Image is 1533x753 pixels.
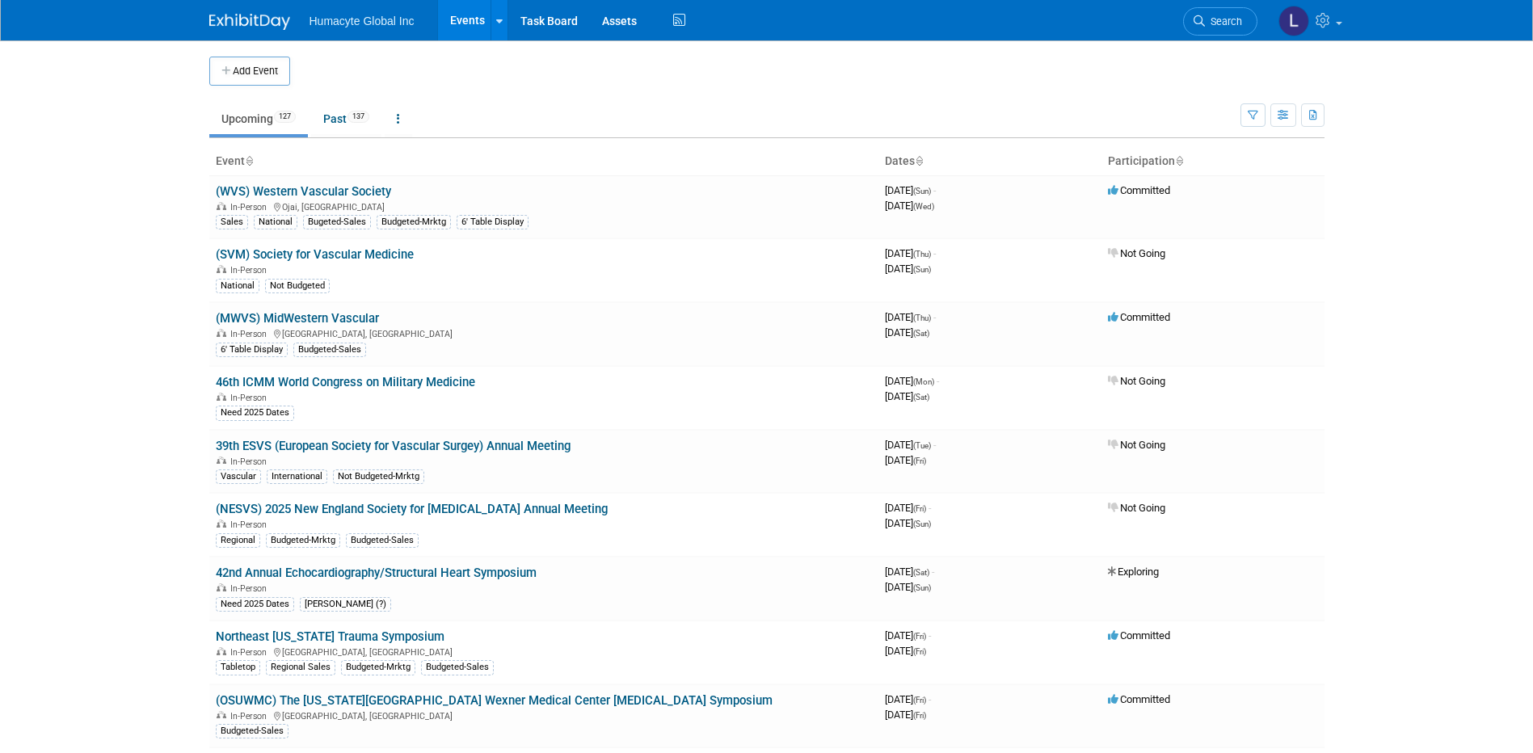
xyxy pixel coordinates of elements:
a: Past137 [311,103,381,134]
span: (Sat) [913,393,929,402]
span: [DATE] [885,326,929,339]
span: [DATE] [885,454,926,466]
span: (Fri) [913,632,926,641]
span: - [932,566,934,578]
span: In-Person [230,265,272,276]
a: Northeast [US_STATE] Trauma Symposium [216,629,444,644]
span: - [937,375,939,387]
a: 39th ESVS (European Society for Vascular Surgey) Annual Meeting [216,439,571,453]
div: [GEOGRAPHIC_DATA], [GEOGRAPHIC_DATA] [216,709,872,721]
img: In-Person Event [217,329,226,337]
div: National [216,279,259,293]
span: [DATE] [885,709,926,721]
img: In-Person Event [217,711,226,719]
img: In-Person Event [217,583,226,591]
span: (Fri) [913,711,926,720]
span: (Sun) [913,583,931,592]
a: Sort by Event Name [245,154,253,167]
a: (WVS) Western Vascular Society [216,184,391,199]
span: (Fri) [913,696,926,705]
span: Humacyte Global Inc [310,15,415,27]
span: [DATE] [885,263,931,275]
span: Committed [1108,693,1170,705]
span: [DATE] [885,581,931,593]
a: Upcoming127 [209,103,308,134]
div: 6' Table Display [457,215,529,229]
a: (SVM) Society for Vascular Medicine [216,247,414,262]
span: 137 [347,111,369,123]
button: Add Event [209,57,290,86]
span: In-Person [230,583,272,594]
span: In-Person [230,711,272,721]
span: - [929,629,931,642]
span: [DATE] [885,439,936,451]
div: Need 2025 Dates [216,406,294,420]
span: Not Going [1108,439,1165,451]
span: (Fri) [913,647,926,656]
span: [DATE] [885,200,934,212]
div: Ojai, [GEOGRAPHIC_DATA] [216,200,872,212]
span: In-Person [230,329,272,339]
a: Sort by Participation Type [1175,154,1183,167]
div: Budgeted-Mrktg [266,533,340,548]
span: [DATE] [885,693,931,705]
div: Not Budgeted-Mrktg [333,469,424,484]
span: 127 [274,111,296,123]
img: In-Person Event [217,456,226,465]
span: (Sat) [913,329,929,338]
th: Event [209,148,878,175]
span: Exploring [1108,566,1159,578]
span: [DATE] [885,629,931,642]
div: Not Budgeted [265,279,330,293]
span: - [933,439,936,451]
span: Committed [1108,629,1170,642]
div: Tabletop [216,660,260,675]
div: Regional [216,533,260,548]
span: (Mon) [913,377,934,386]
span: (Fri) [913,504,926,513]
span: - [933,184,936,196]
div: Budgeted-Mrktg [341,660,415,675]
span: In-Person [230,456,272,467]
span: In-Person [230,520,272,530]
span: [DATE] [885,311,936,323]
div: Regional Sales [266,660,335,675]
div: [GEOGRAPHIC_DATA], [GEOGRAPHIC_DATA] [216,326,872,339]
span: - [933,247,936,259]
div: [GEOGRAPHIC_DATA], [GEOGRAPHIC_DATA] [216,645,872,658]
span: (Tue) [913,441,931,450]
span: Not Going [1108,502,1165,514]
a: 46th ICMM World Congress on Military Medicine [216,375,475,389]
span: (Thu) [913,250,931,259]
span: [DATE] [885,390,929,402]
div: Budgeted-Sales [293,343,366,357]
img: ExhibitDay [209,14,290,30]
div: Budgeted-Mrktg [377,215,451,229]
span: Search [1205,15,1242,27]
a: Sort by Start Date [915,154,923,167]
div: National [254,215,297,229]
a: (OSUWMC) The [US_STATE][GEOGRAPHIC_DATA] Wexner Medical Center [MEDICAL_DATA] Symposium [216,693,773,708]
span: (Fri) [913,456,926,465]
a: (NESVS) 2025 New England Society for [MEDICAL_DATA] Annual Meeting [216,502,608,516]
span: [DATE] [885,375,939,387]
div: 6' Table Display [216,343,288,357]
span: (Sun) [913,265,931,274]
span: - [929,502,931,514]
span: [DATE] [885,517,931,529]
span: [DATE] [885,645,926,657]
span: Not Going [1108,375,1165,387]
th: Participation [1101,148,1325,175]
span: [DATE] [885,566,934,578]
span: In-Person [230,647,272,658]
span: [DATE] [885,184,936,196]
div: Bugeted-Sales [303,215,371,229]
span: Committed [1108,184,1170,196]
a: 42nd Annual Echocardiography/Structural Heart Symposium [216,566,537,580]
div: Budgeted-Sales [421,660,494,675]
span: In-Person [230,393,272,403]
span: In-Person [230,202,272,212]
img: In-Person Event [217,647,226,655]
span: (Sun) [913,520,931,528]
span: (Sat) [913,568,929,577]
